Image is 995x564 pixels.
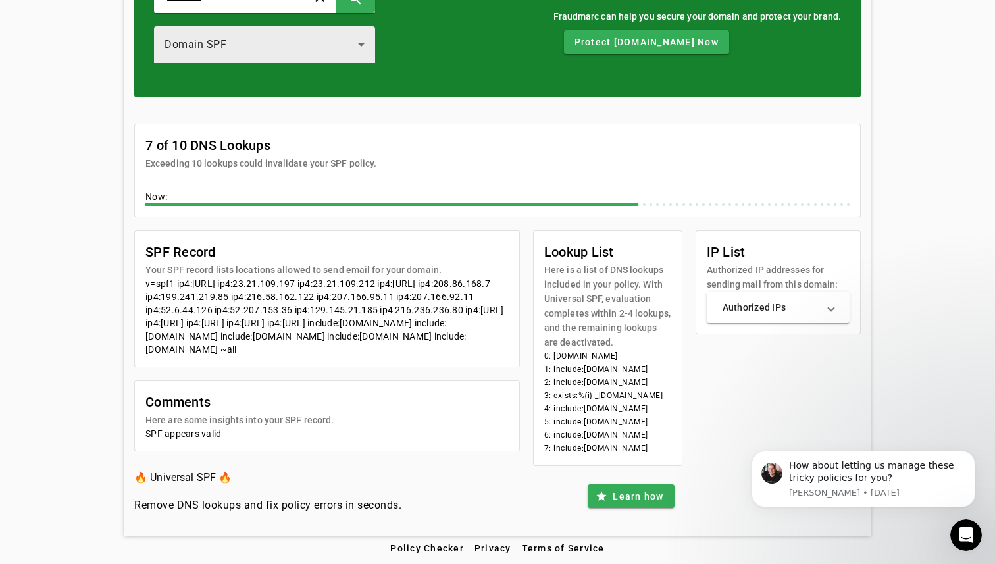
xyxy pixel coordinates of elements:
mat-card-subtitle: Here are some insights into your SPF record. [145,413,334,427]
div: SPF appears valid [145,427,509,440]
span: Learn how [613,490,663,503]
button: Protect [DOMAIN_NAME] Now [564,30,729,54]
span: Privacy [474,543,511,553]
h3: 🔥 Universal SPF 🔥 [134,469,401,487]
button: Learn how [588,484,674,508]
span: Domain SPF [165,38,226,51]
div: Fraudmarc can help you secure your domain and protect your brand. [553,9,842,24]
h4: Remove DNS lookups and fix policy errors in seconds. [134,498,401,513]
li: 0: [DOMAIN_NAME] [544,349,671,363]
li: 3: exists:%{i}._[DOMAIN_NAME] [544,389,671,402]
mat-card-subtitle: Here is a list of DNS lookups included in your policy. With Universal SPF, evaluation completes w... [544,263,671,349]
mat-card-subtitle: Exceeding 10 lookups could invalidate your SPF policy. [145,156,376,170]
mat-card-subtitle: Authorized IP addresses for sending mail from this domain: [707,263,850,292]
li: 2: include:[DOMAIN_NAME] [544,376,671,389]
span: Policy Checker [390,543,464,553]
span: Terms of Service [522,543,605,553]
li: 5: include:[DOMAIN_NAME] [544,415,671,428]
li: 6: include:[DOMAIN_NAME] [544,428,671,442]
li: 4: include:[DOMAIN_NAME] [544,402,671,415]
li: 7: include:[DOMAIN_NAME] [544,442,671,455]
mat-panel-title: Authorized IPs [723,301,819,314]
li: 1: include:[DOMAIN_NAME] [544,363,671,376]
mat-card-title: 7 of 10 DNS Lookups [145,135,376,156]
div: v=spf1 ip4:[URL] ip4:23.21.109.197 ip4:23.21.109.212 ip4:[URL] ip4:208.86.168.7 ip4:199.241.219.8... [145,277,509,356]
iframe: Intercom live chat [950,519,982,551]
mat-card-title: Lookup List [544,242,671,263]
button: Terms of Service [517,536,610,560]
button: Privacy [469,536,517,560]
mat-card-subtitle: Your SPF record lists locations allowed to send email for your domain. [145,263,442,277]
mat-card-title: Comments [145,392,334,413]
button: Policy Checker [385,536,469,560]
div: Now: [145,190,850,206]
mat-expansion-panel-header: Authorized IPs [707,292,850,323]
mat-card-title: SPF Record [145,242,442,263]
span: Protect [DOMAIN_NAME] Now [574,36,719,49]
mat-card-title: IP List [707,242,850,263]
iframe: Intercom notifications message [732,434,995,557]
